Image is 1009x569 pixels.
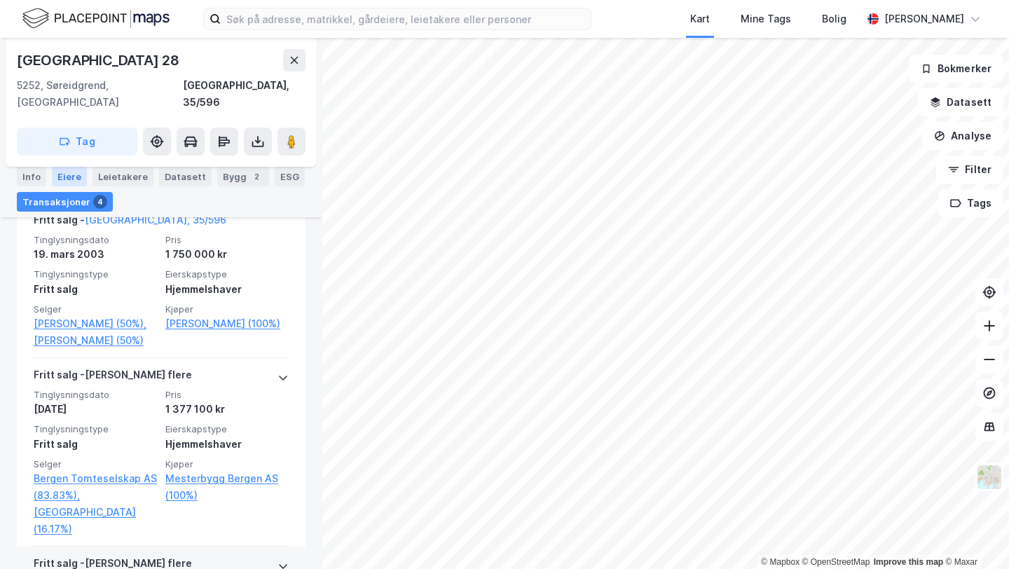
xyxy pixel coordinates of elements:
span: Pris [165,389,289,401]
button: Datasett [918,88,1003,116]
span: Eierskapstype [165,423,289,435]
button: Bokmerker [909,55,1003,83]
a: [GEOGRAPHIC_DATA] (16.17%) [34,504,157,537]
span: Kjøper [165,458,289,470]
div: Fritt salg [34,436,157,453]
span: Tinglysningstype [34,268,157,280]
img: Z [976,464,1003,491]
span: Pris [165,234,289,246]
div: Hjemmelshaver [165,281,289,298]
div: Kontrollprogram for chat [939,502,1009,569]
input: Søk på adresse, matrikkel, gårdeiere, leietakere eller personer [221,8,591,29]
div: [GEOGRAPHIC_DATA] 28 [17,49,182,71]
div: 2 [249,170,263,184]
iframe: Chat Widget [939,502,1009,569]
a: [PERSON_NAME] (50%), [34,315,157,332]
div: Transaksjoner [17,192,113,212]
div: 1 750 000 kr [165,246,289,263]
div: 19. mars 2003 [34,246,157,263]
span: Kjøper [165,303,289,315]
a: [PERSON_NAME] (100%) [165,315,289,332]
span: Tinglysningsdato [34,389,157,401]
span: Tinglysningsdato [34,234,157,246]
a: Improve this map [874,557,943,567]
a: Mesterbygg Bergen AS (100%) [165,470,289,504]
div: 5252, Søreidgrend, [GEOGRAPHIC_DATA] [17,77,183,111]
div: Fritt salg - [PERSON_NAME] flere [34,366,192,389]
a: [PERSON_NAME] (50%) [34,332,157,349]
span: Tinglysningstype [34,423,157,435]
img: logo.f888ab2527a4732fd821a326f86c7f29.svg [22,6,170,31]
div: Fritt salg - [34,212,226,234]
div: ESG [275,167,305,186]
div: Datasett [159,167,212,186]
span: Eierskapstype [165,268,289,280]
div: Hjemmelshaver [165,436,289,453]
a: Mapbox [761,557,799,567]
button: Tag [17,128,137,156]
span: Selger [34,303,157,315]
div: Mine Tags [741,11,791,27]
button: Filter [936,156,1003,184]
div: 1 377 100 kr [165,401,289,418]
a: OpenStreetMap [802,557,870,567]
div: [GEOGRAPHIC_DATA], 35/596 [183,77,306,111]
div: Leietakere [92,167,153,186]
div: Bygg [217,167,269,186]
div: Fritt salg [34,281,157,298]
a: Bergen Tomteselskap AS (83.83%), [34,470,157,504]
div: 4 [93,195,107,209]
a: [GEOGRAPHIC_DATA], 35/596 [85,214,226,226]
div: [PERSON_NAME] [884,11,964,27]
div: [DATE] [34,401,157,418]
button: Analyse [922,122,1003,150]
button: Tags [938,189,1003,217]
div: Info [17,167,46,186]
div: Kart [690,11,710,27]
div: Bolig [822,11,846,27]
span: Selger [34,458,157,470]
div: Eiere [52,167,87,186]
